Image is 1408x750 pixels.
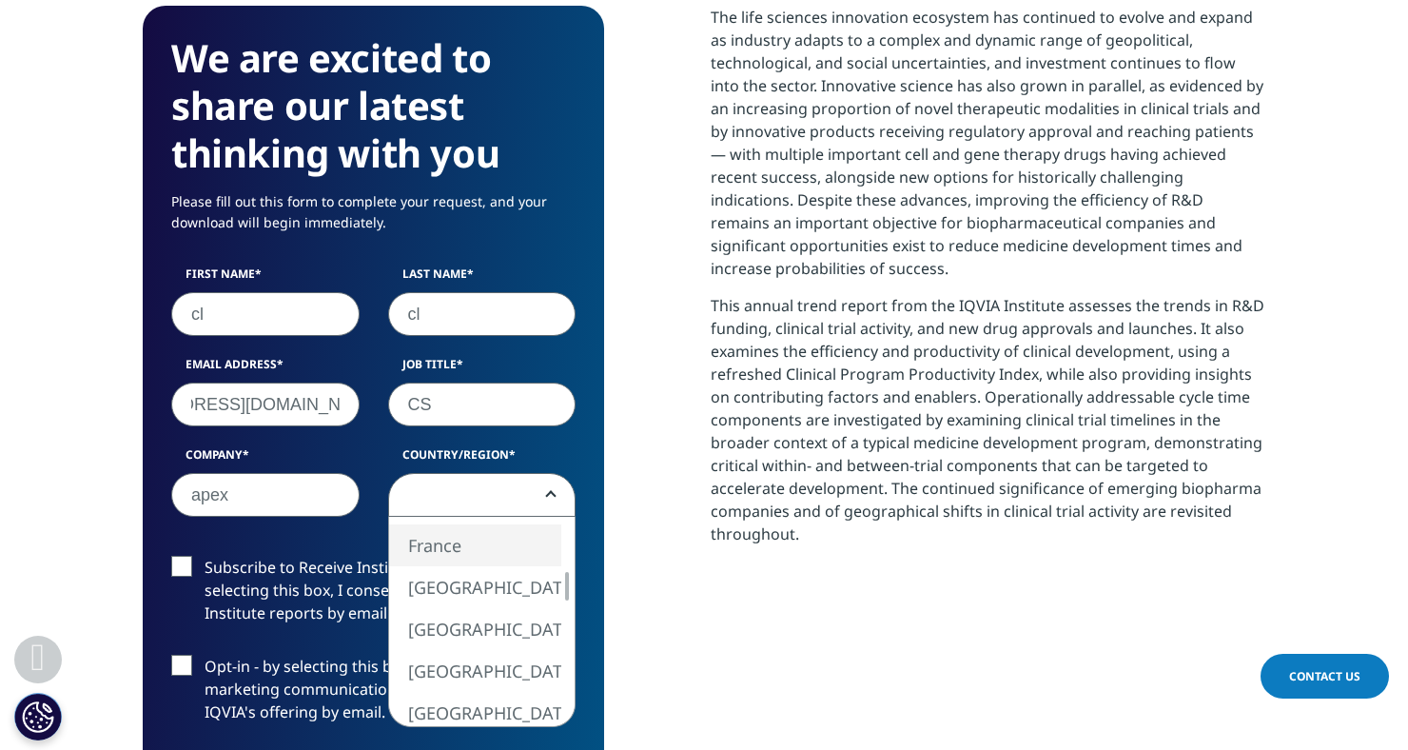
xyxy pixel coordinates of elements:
[171,356,360,383] label: Email Address
[171,266,360,292] label: First Name
[1289,668,1360,684] span: Contact Us
[171,446,360,473] label: Company
[1261,654,1389,699] a: Contact Us
[711,6,1265,294] p: The life sciences innovation ecosystem has continued to evolve and expand as industry adapts to a...
[389,608,562,650] li: [GEOGRAPHIC_DATA]
[389,650,562,692] li: [GEOGRAPHIC_DATA]
[171,34,576,177] h3: We are excited to share our latest thinking with you
[388,446,577,473] label: Country/Region
[389,524,562,566] li: France
[388,356,577,383] label: Job Title
[711,294,1265,560] p: This annual trend report from the IQVIA Institute assesses the trends in R&D funding, clinical tr...
[171,556,576,635] label: Subscribe to Receive Institute Reports - by selecting this box, I consent to receiving IQVIA Inst...
[171,655,576,734] label: Opt-in - by selecting this box, I consent to receiving marketing communications and information a...
[389,566,562,608] li: [GEOGRAPHIC_DATA]
[388,266,577,292] label: Last Name
[14,693,62,740] button: Paramètres des cookies
[171,191,576,247] p: Please fill out this form to complete your request, and your download will begin immediately.
[389,692,562,734] li: [GEOGRAPHIC_DATA]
